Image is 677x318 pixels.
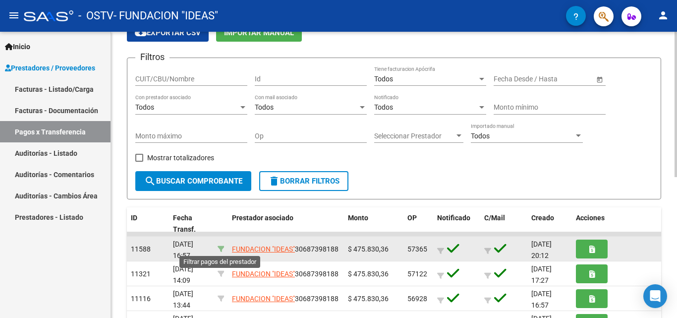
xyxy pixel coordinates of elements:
mat-icon: delete [268,175,280,187]
span: 56928 [407,295,427,303]
span: Todos [374,75,393,83]
span: 30687398188 [232,270,338,278]
span: 11588 [131,245,151,253]
span: Buscar Comprobante [144,177,242,186]
span: [DATE] 16:57 [173,240,193,259]
datatable-header-cell: Creado [527,207,572,240]
div: Open Intercom Messenger [643,284,667,308]
span: 57122 [407,270,427,278]
h3: Filtros [135,50,169,64]
span: Prestador asociado [232,214,293,222]
span: $ 475.830,36 [348,245,389,253]
datatable-header-cell: ID [127,207,169,240]
span: FUNDACION "IDEAS" [232,270,295,278]
span: Exportar CSV [135,28,201,37]
span: Prestadores / Proveedores [5,63,95,73]
mat-icon: menu [8,9,20,21]
span: 30687398188 [232,295,338,303]
span: [DATE] 13:44 [173,290,193,309]
span: Seleccionar Prestador [374,132,454,140]
button: Importar Manual [216,23,302,42]
span: Notificado [437,214,470,222]
span: [DATE] 17:27 [531,265,552,284]
span: Todos [135,103,154,111]
span: Monto [348,214,368,222]
span: Acciones [576,214,605,222]
button: Open calendar [594,74,605,84]
span: 30687398188 [232,245,338,253]
span: FUNDACION "IDEAS" [232,245,295,253]
button: Borrar Filtros [259,171,348,191]
span: - FUNDACION "IDEAS" [113,5,218,27]
span: Inicio [5,41,30,52]
span: Todos [471,132,490,140]
span: 57365 [407,245,427,253]
span: $ 475.830,36 [348,295,389,303]
span: [DATE] 14:09 [173,265,193,284]
span: - OSTV [78,5,113,27]
mat-icon: person [657,9,669,21]
span: Fecha Transf. [173,214,196,233]
datatable-header-cell: Notificado [433,207,480,240]
button: Buscar Comprobante [135,171,251,191]
span: 11321 [131,270,151,278]
mat-icon: search [144,175,156,187]
span: Importar Manual [224,28,294,37]
datatable-header-cell: Prestador asociado [228,207,344,240]
span: Mostrar totalizadores [147,152,214,164]
span: OP [407,214,417,222]
span: Creado [531,214,554,222]
input: Fecha fin [538,75,587,83]
span: C/Mail [484,214,505,222]
mat-icon: cloud_download [135,26,147,38]
button: Exportar CSV [127,23,209,42]
span: [DATE] 20:12 [531,240,552,259]
datatable-header-cell: Fecha Transf. [169,207,214,240]
datatable-header-cell: Acciones [572,207,661,240]
span: ID [131,214,137,222]
span: 11116 [131,295,151,303]
span: $ 475.830,36 [348,270,389,278]
span: [DATE] 16:57 [531,290,552,309]
input: Fecha inicio [494,75,530,83]
span: Todos [374,103,393,111]
span: Borrar Filtros [268,177,339,186]
span: FUNDACION "IDEAS" [232,295,295,303]
datatable-header-cell: Monto [344,207,403,240]
datatable-header-cell: C/Mail [480,207,527,240]
span: Todos [255,103,274,111]
datatable-header-cell: OP [403,207,433,240]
